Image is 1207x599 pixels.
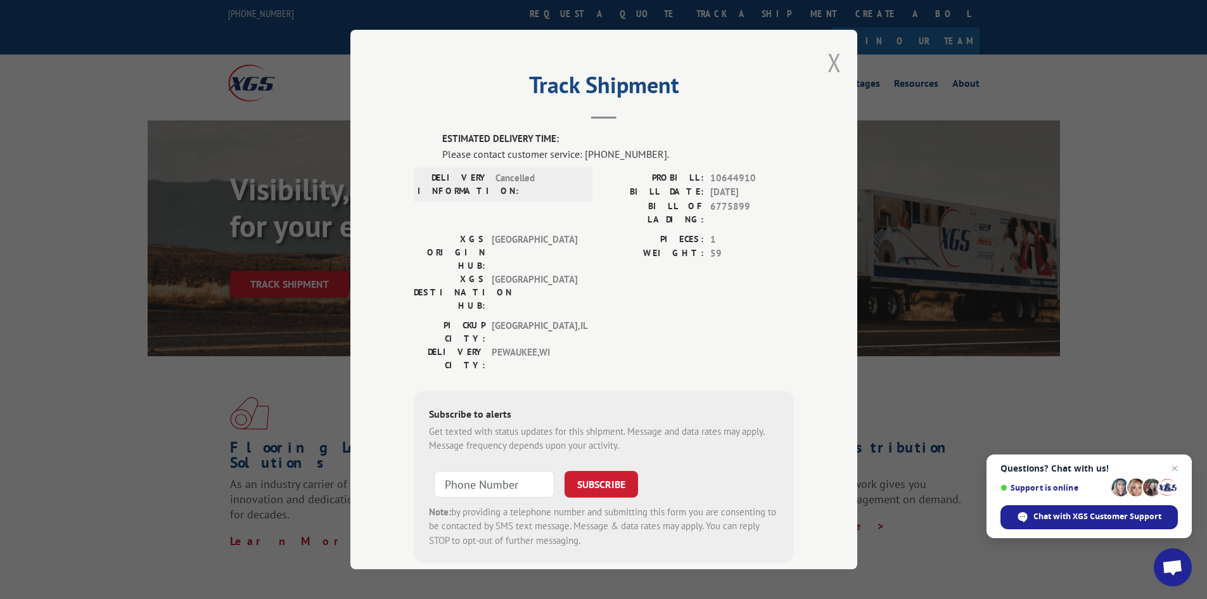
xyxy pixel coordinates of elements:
span: Chat with XGS Customer Support [1033,511,1161,522]
span: 59 [710,247,794,261]
span: [GEOGRAPHIC_DATA] , IL [492,319,577,345]
span: [GEOGRAPHIC_DATA] [492,273,577,312]
label: DELIVERY CITY: [414,345,485,372]
label: BILL OF LADING: [604,200,704,226]
label: ESTIMATED DELIVERY TIME: [442,132,794,146]
span: [GEOGRAPHIC_DATA] [492,233,577,273]
span: Cancelled [495,171,581,198]
span: [DATE] [710,185,794,200]
button: Close modal [827,46,841,79]
label: XGS ORIGIN HUB: [414,233,485,273]
div: Subscribe to alerts [429,406,779,425]
input: Phone Number [434,471,554,498]
button: SUBSCRIBE [565,471,638,498]
label: PIECES: [604,233,704,247]
span: Support is online [1000,483,1107,493]
label: PROBILL: [604,171,704,186]
div: Get texted with status updates for this shipment. Message and data rates may apply. Message frequ... [429,425,779,453]
label: PICKUP CITY: [414,319,485,345]
span: Close chat [1167,461,1182,476]
span: Questions? Chat with us! [1000,463,1178,473]
h2: Track Shipment [414,76,794,100]
div: Open chat [1154,548,1192,586]
label: XGS DESTINATION HUB: [414,273,485,312]
span: PEWAUKEE , WI [492,345,577,372]
span: 6775899 [710,200,794,226]
span: 10644910 [710,171,794,186]
strong: Note: [429,506,451,518]
div: Chat with XGS Customer Support [1000,505,1178,529]
label: WEIGHT: [604,247,704,261]
span: 1 [710,233,794,247]
label: DELIVERY INFORMATION: [418,171,489,198]
div: by providing a telephone number and submitting this form you are consenting to be contacted by SM... [429,505,779,548]
div: Please contact customer service: [PHONE_NUMBER]. [442,146,794,162]
label: BILL DATE: [604,185,704,200]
